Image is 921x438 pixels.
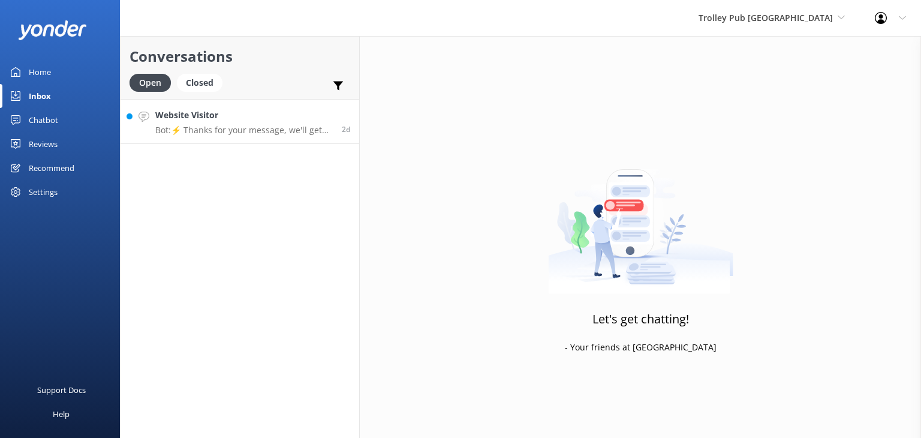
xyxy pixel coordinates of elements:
div: Recommend [29,156,74,180]
h4: Website Visitor [155,109,333,122]
a: Website VisitorBot:⚡ Thanks for your message, we'll get back to you as soon as we can. You're als... [121,99,359,144]
div: Reviews [29,132,58,156]
span: Sep 05 2025 11:48am (UTC -05:00) America/Cancun [342,124,350,134]
div: Settings [29,180,58,204]
a: Closed [177,76,228,89]
a: Open [130,76,177,89]
div: Chatbot [29,108,58,132]
div: Closed [177,74,222,92]
div: Support Docs [37,378,86,402]
h2: Conversations [130,45,350,68]
span: Trolley Pub [GEOGRAPHIC_DATA] [699,12,833,23]
img: yonder-white-logo.png [18,20,87,40]
img: artwork of a man stealing a conversation from at giant smartphone [548,144,733,294]
p: Bot: ⚡ Thanks for your message, we'll get back to you as soon as we can. You're also welcome to k... [155,125,333,136]
div: Home [29,60,51,84]
div: Open [130,74,171,92]
h3: Let's get chatting! [592,310,689,329]
p: - Your friends at [GEOGRAPHIC_DATA] [565,341,717,354]
div: Inbox [29,84,51,108]
div: Help [53,402,70,426]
